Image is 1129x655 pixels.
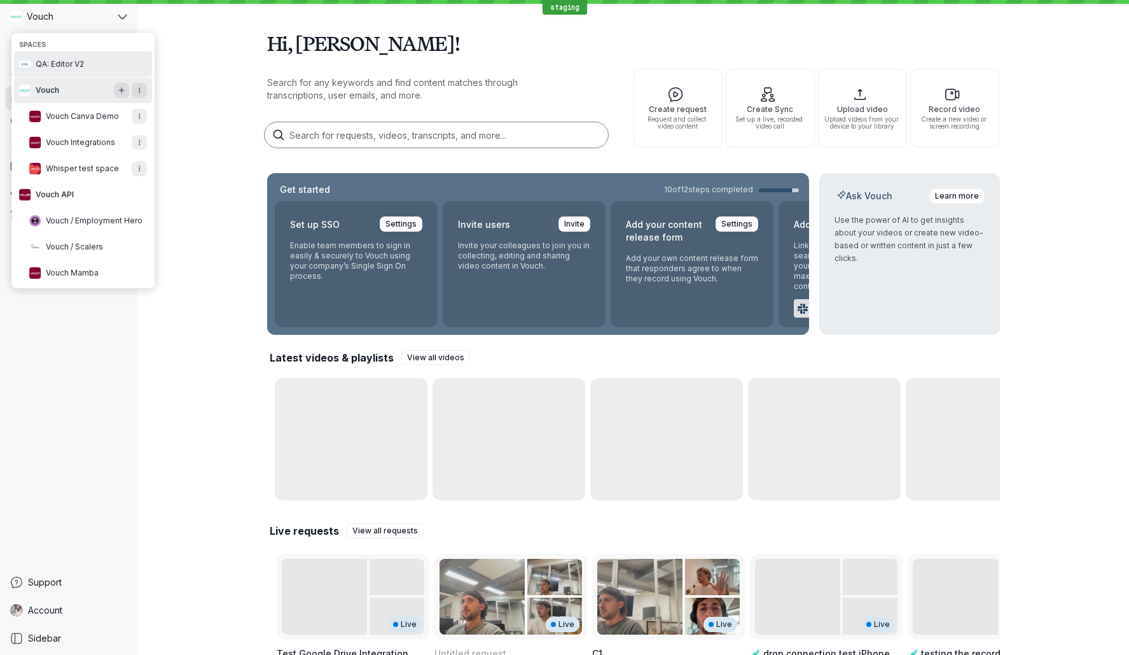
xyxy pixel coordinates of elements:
[910,69,999,148] button: Record videoCreate a new video or screen recording
[5,109,132,132] a: Requests
[46,242,103,252] span: Vouch / Scalers
[19,85,31,96] img: Vouch avatar
[564,218,585,230] span: Invite
[290,216,340,233] h2: Set up SSO
[634,69,723,148] button: Create requestRequest and collect video content
[10,604,23,617] img: Gary Zurnamer avatar
[19,59,31,70] img: QA: Editor V2 avatar
[626,253,758,284] p: Add your own content release form that responders agree to when they record using Vouch.
[721,218,752,230] span: Settings
[14,208,152,234] button: Vouch / Employment Hero avatarVouch / Employment Hero
[385,218,417,230] span: Settings
[929,188,985,204] a: Learn more
[46,111,119,122] span: Vouch Canva Demo
[132,161,147,176] button: More actions
[916,105,994,113] span: Record video
[824,105,901,113] span: Upload video
[29,215,41,227] img: Vouch / Employment Hero avatar
[46,216,142,226] span: Vouch / Employment Hero
[726,69,815,148] button: Create SyncSet up a live, recorded video call
[14,234,152,260] button: Vouch / Scalers avatarVouch / Scalers
[36,190,74,200] span: Vouch API
[626,216,708,246] h2: Add your content release form
[132,109,147,124] button: More actions
[664,185,799,195] a: 10of12steps completed
[818,69,907,148] button: Upload videoUpload videos from your device to your library
[5,627,132,650] a: Sidebar
[824,116,901,130] span: Upload videos from your device to your library
[14,156,152,181] button: Whisper test space avatarWhisper test spaceMore actions
[5,87,132,109] a: Home
[10,11,22,22] img: Vouch avatar
[14,52,152,77] button: QA: Editor V2 avatarQA: Editor V2
[731,116,809,130] span: Set up a live, recorded video call
[14,182,152,208] button: Vouch API avatarVouch API
[14,104,152,129] button: Vouch Canva Demo avatarVouch Canva DemoMore actions
[407,351,464,364] span: View all videos
[270,524,339,538] h2: Live requests
[114,83,129,98] button: Create a child Space
[5,38,132,61] button: Create
[5,5,115,28] div: Vouch
[29,241,41,253] img: Vouch / Scalers avatar
[352,525,418,537] span: View all requests
[639,105,717,113] span: Create request
[14,260,152,286] button: Vouch Mamba avatarVouch Mamba
[639,116,717,130] span: Request and collect video content
[28,604,62,617] span: Account
[46,137,115,148] span: Vouch Integrations
[28,576,62,589] span: Support
[11,33,155,288] div: Vouch avatarVouch
[265,122,608,148] input: Search for requests, videos, transcripts, and more...
[290,241,422,281] p: Enable team members to sign in easily & securely to Vouch using your company’s Single Sign On pro...
[270,351,394,365] h2: Latest videos & playlists
[29,137,41,148] img: Vouch Integrations avatar
[36,59,84,69] span: QA: Editor V2
[277,183,333,196] h2: Get started
[5,178,132,201] a: Recruiter
[731,105,809,113] span: Create Sync
[14,78,152,103] button: Vouch avatarVouchCreate a child SpaceMore actions
[267,25,1000,61] h1: Hi, [PERSON_NAME]!
[380,216,422,232] a: Settings
[558,216,590,232] a: Invite
[664,185,753,195] span: 10 of 12 steps completed
[14,36,152,51] h3: Spaces
[835,190,895,202] h2: Ask Vouch
[46,164,119,174] span: Whisper test space
[5,64,132,87] a: Search
[29,111,41,122] img: Vouch Canva Demo avatar
[347,523,424,539] a: View all requests
[716,216,758,232] a: Settings
[19,189,31,201] img: Vouch API avatar
[36,85,59,95] span: Vouch
[27,10,53,23] span: Vouch
[5,5,132,28] button: Vouch avatarVouch
[5,155,132,178] a: Playlists
[5,571,132,594] a: Support
[794,216,868,233] h2: Add integrations
[5,132,132,155] a: Library
[132,83,147,98] button: More actions
[29,267,41,279] img: Vouch Mamba avatar
[46,268,99,278] span: Vouch Mamba
[267,76,572,102] p: Search for any keywords and find content matches through transcriptions, user emails, and more.
[458,216,510,233] h2: Invite users
[458,241,590,271] p: Invite your colleagues to join you in collecting, editing and sharing video content in Vouch.
[5,599,132,622] a: Gary Zurnamer avatarAccount
[14,130,152,155] button: Vouch Integrations avatarVouch IntegrationsMore actions
[916,116,994,130] span: Create a new video or screen recording
[794,241,926,292] p: Link your preferred apps to seamlessly incorporate Vouch into your current workflows and maximize...
[132,135,147,150] button: More actions
[935,190,979,202] span: Learn more
[401,350,470,365] a: View all videos
[5,201,132,224] a: Analytics
[835,214,985,265] p: Use the power of AI to get insights about your videos or create new video-based or written conten...
[29,163,41,174] img: Whisper test space avatar
[28,632,61,645] span: Sidebar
